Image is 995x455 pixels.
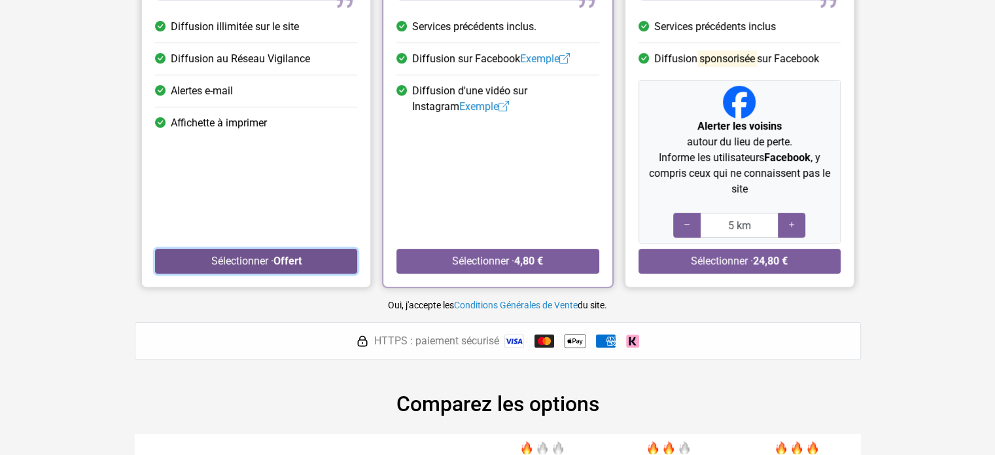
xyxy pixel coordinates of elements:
button: Sélectionner ·24,80 € [638,249,840,274]
img: Klarna [626,335,639,348]
button: Sélectionner ·4,80 € [396,249,599,274]
img: Visa [504,335,524,348]
img: American Express [596,335,616,348]
img: Mastercard [534,335,554,348]
span: Diffusion illimitée sur le site [171,19,299,35]
strong: Facebook [763,151,810,164]
span: Diffusion sur Facebook [654,51,818,67]
span: Diffusion au Réseau Vigilance [171,51,310,67]
button: Sélectionner ·Offert [155,249,357,274]
span: Diffusion d'une vidéo sur Instagram [412,83,599,115]
strong: 4,80 € [514,255,543,267]
strong: Alerter les voisins [697,120,781,132]
small: Oui, j'accepte les du site. [388,300,607,310]
span: Services précédents inclus [654,19,775,35]
span: Alertes e-mail [171,83,233,99]
p: Informe les utilisateurs , y compris ceux qui ne connaissent pas le site [644,150,834,197]
a: Conditions Générales de Vente [454,300,578,310]
span: HTTPS : paiement sécurisé [374,333,499,349]
p: autour du lieu de perte. [644,118,834,150]
mark: sponsorisée [697,50,756,67]
img: HTTPS : paiement sécurisé [356,335,369,348]
a: Exemple [459,100,509,113]
strong: 24,80 € [753,255,788,267]
img: Facebook [723,86,756,118]
a: Exemple [520,52,570,65]
span: Diffusion sur Facebook [412,51,570,67]
span: Affichette à imprimer [171,115,267,131]
span: Services précédents inclus. [412,19,536,35]
img: Apple Pay [565,331,585,352]
h2: Comparez les options [135,391,861,416]
strong: Offert [273,255,301,267]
